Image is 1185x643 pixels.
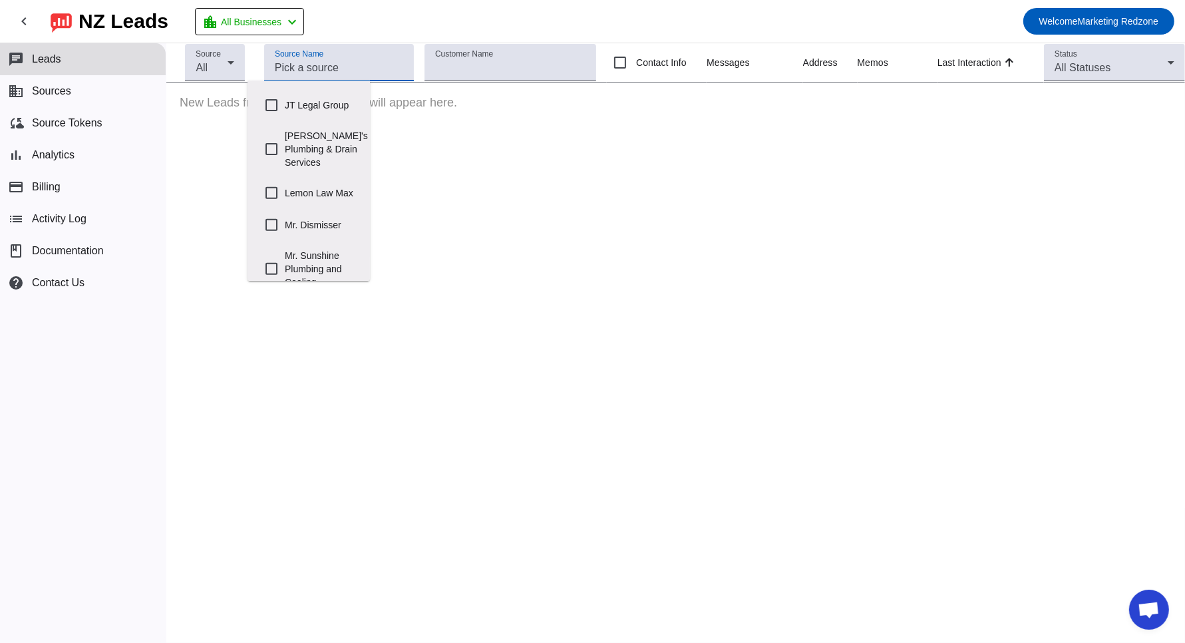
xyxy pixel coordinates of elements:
[1055,62,1110,73] span: All Statuses
[32,181,61,193] span: Billing
[937,56,1001,69] div: Last Interaction
[195,8,304,35] button: All Businesses
[803,43,858,83] th: Address
[285,241,359,297] label: Mr. Sunshine Plumbing and Cooling
[285,210,359,240] label: Mr. Dismisser
[8,51,24,67] mat-icon: chat
[8,83,24,99] mat-icon: business
[285,178,359,208] label: Lemon Law Max
[8,211,24,227] mat-icon: list
[32,213,86,225] span: Activity Log
[707,43,802,83] th: Messages
[285,91,359,120] label: JT Legal Group
[79,12,168,31] div: NZ Leads
[8,243,24,259] span: book
[858,43,937,83] th: Memos
[8,147,24,163] mat-icon: bar_chart
[1023,8,1175,35] button: WelcomeMarketing Redzone
[633,56,687,69] label: Contact Info
[32,85,71,97] span: Sources
[1055,50,1077,59] mat-label: Status
[285,121,368,177] label: [PERSON_NAME]'s Plumbing & Drain Services
[51,10,72,33] img: logo
[221,13,281,31] span: All Businesses
[32,53,61,65] span: Leads
[284,14,300,30] mat-icon: chevron_left
[275,60,403,76] input: Pick a source
[166,83,1185,123] p: New Leads from Activated Sources will appear here.
[202,14,218,30] mat-icon: location_city
[8,115,24,131] mat-icon: cloud_sync
[32,117,102,129] span: Source Tokens
[32,245,104,257] span: Documentation
[1039,12,1159,31] span: Marketing Redzone
[16,13,32,29] mat-icon: chevron_left
[32,149,75,161] span: Analytics
[275,50,323,59] mat-label: Source Name
[8,179,24,195] mat-icon: payment
[435,50,493,59] mat-label: Customer Name
[196,62,208,73] span: All
[1039,16,1078,27] span: Welcome
[32,277,85,289] span: Contact Us
[8,275,24,291] mat-icon: help
[1129,590,1169,630] div: Open chat
[196,50,221,59] mat-label: Source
